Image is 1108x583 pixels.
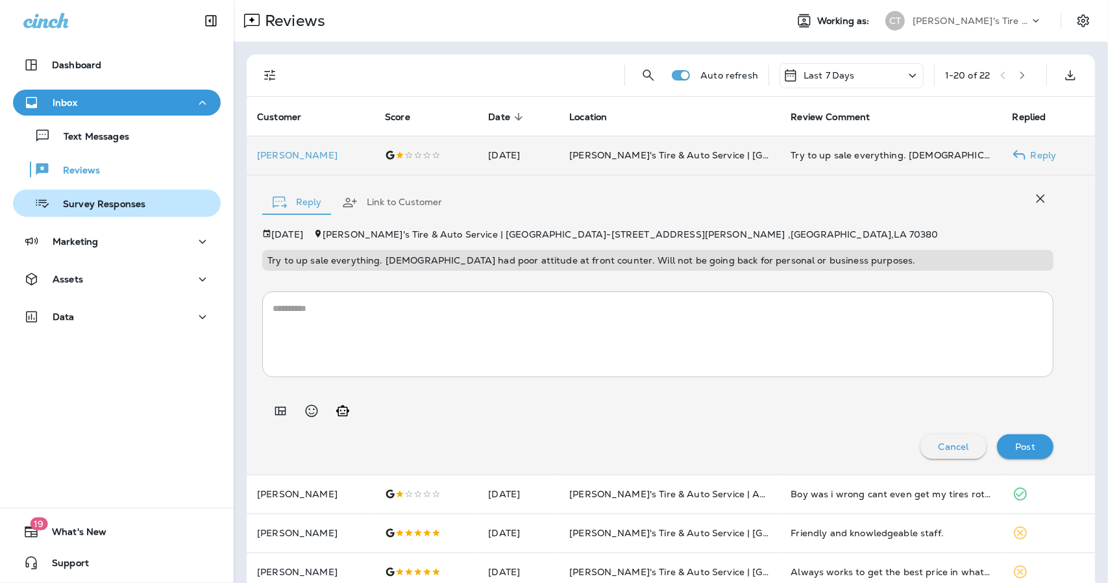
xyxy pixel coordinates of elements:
p: Post [1015,441,1035,452]
span: [PERSON_NAME]'s Tire & Auto Service | [GEOGRAPHIC_DATA] [569,566,854,578]
p: Reviews [50,165,100,177]
p: Survey Responses [50,199,145,211]
p: Try to up sale everything. [DEMOGRAPHIC_DATA] had poor attitude at front counter. Will not be goi... [267,255,1048,266]
p: Inbox [53,97,77,108]
button: Inbox [13,90,221,116]
div: Friendly and knowledgeable staff. [791,527,991,540]
span: Customer [257,112,301,123]
p: [PERSON_NAME] [257,528,364,538]
button: Settings [1072,9,1095,32]
p: [PERSON_NAME] [257,489,364,499]
button: Marketing [13,229,221,254]
p: Reviews [260,11,325,31]
button: Survey Responses [13,190,221,217]
span: Replied [1013,112,1046,123]
span: [PERSON_NAME]'s Tire & Auto Service | [GEOGRAPHIC_DATA] [569,527,854,539]
span: Date [488,112,510,123]
button: Generate AI response [330,398,356,424]
span: Customer [257,111,318,123]
p: Last 7 Days [804,70,855,81]
button: Dashboard [13,52,221,78]
p: Dashboard [52,60,101,70]
span: Score [385,112,410,123]
button: Filters [257,62,283,88]
span: Date [488,111,527,123]
button: Select an emoji [299,398,325,424]
span: Support [39,558,89,573]
td: [DATE] [478,136,559,175]
span: Review Comment [791,112,870,123]
button: Cancel [920,434,987,459]
button: Link to Customer [332,179,452,226]
span: [PERSON_NAME]'s Tire & Auto Service | Ambassador [569,488,809,500]
p: Data [53,312,75,322]
div: 1 - 20 of 22 [945,70,990,81]
button: Search Reviews [635,62,661,88]
p: [DATE] [271,229,303,240]
td: [DATE] [478,475,559,514]
span: Location [569,112,607,123]
p: Reply [1026,150,1057,160]
button: Assets [13,266,221,292]
p: [PERSON_NAME] [257,567,364,577]
button: Reviews [13,156,221,183]
td: [DATE] [478,514,559,552]
div: Click to view Customer Drawer [257,150,364,160]
span: Replied [1013,111,1063,123]
p: Marketing [53,236,98,247]
span: [PERSON_NAME]'s Tire & Auto Service | [GEOGRAPHIC_DATA] [569,149,854,161]
div: Always works to get the best price in whatever service I bring my car in to have done. Just put 3... [791,565,991,578]
button: Text Messages [13,122,221,149]
p: Auto refresh [700,70,758,81]
span: 19 [30,517,47,530]
div: CT [885,11,905,31]
span: Score [385,111,427,123]
p: Assets [53,274,83,284]
p: Cancel [939,441,969,452]
button: Add in a premade template [267,398,293,424]
span: Location [569,111,624,123]
span: [PERSON_NAME]'s Tire & Auto Service | [GEOGRAPHIC_DATA] - [STREET_ADDRESS][PERSON_NAME] , [GEOGRA... [323,229,939,240]
div: Try to up sale everything. Lady had poor attitude at front counter. Will not be going back for pe... [791,149,991,162]
span: What's New [39,527,106,542]
button: Collapse Sidebar [193,8,229,34]
button: Export as CSV [1057,62,1083,88]
span: Working as: [817,16,872,27]
button: 19What's New [13,519,221,545]
button: Data [13,304,221,330]
p: [PERSON_NAME]'s Tire & Auto [913,16,1029,26]
div: Boy was i wrong cant even get my tires rotates without an appointment. But they get you in quick ... [791,488,991,501]
button: Support [13,550,221,576]
p: [PERSON_NAME] [257,150,364,160]
p: Text Messages [51,131,129,143]
button: Post [997,434,1053,459]
button: Reply [262,179,332,226]
span: Review Comment [791,111,887,123]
